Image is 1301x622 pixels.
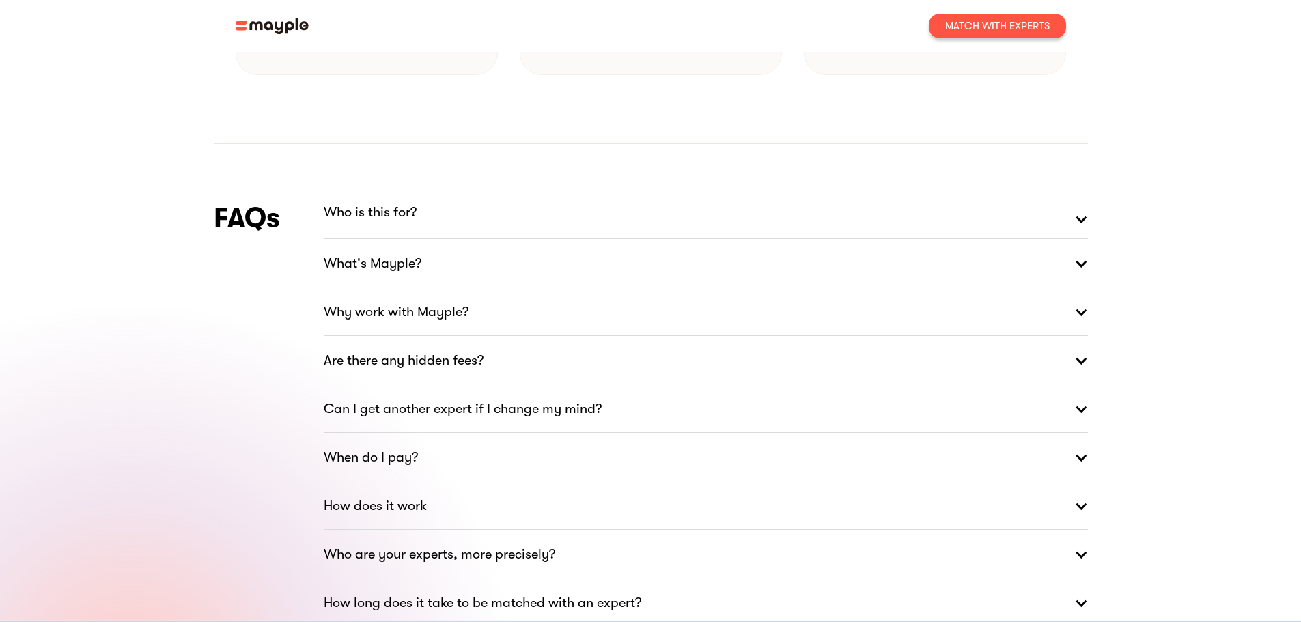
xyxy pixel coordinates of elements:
strong: Who are your experts, more precisely? [324,543,555,565]
a: When do I pay? [324,433,1088,482]
a: Why work with Mayple? [324,287,1088,337]
strong: When do I pay? [324,447,418,468]
a: How does it work [324,481,1088,531]
a: Are there any hidden fees? [324,336,1088,385]
h4: FAQs [214,199,280,237]
strong: Are there any hidden fees? [324,350,484,371]
p: Who is this for? [324,201,417,223]
strong: How long does it take to be matched with an expert? [324,592,641,614]
strong: How does it work [324,495,427,517]
a: Can I get another expert if I change my mind? [324,384,1088,434]
a: What's Mayple? [324,239,1088,288]
a: Who are your experts, more precisely? [324,530,1088,579]
div: Match With Experts [945,19,1050,33]
strong: Can I get another expert if I change my mind? [324,398,602,420]
a: Who is this for? [324,199,1088,240]
strong: What's Mayple? [324,253,421,274]
strong: Why work with Mayple? [324,301,468,323]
